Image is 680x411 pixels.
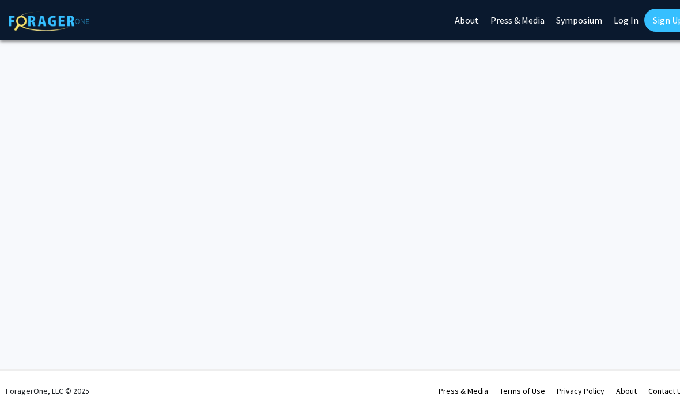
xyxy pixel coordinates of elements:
iframe: Chat [631,359,671,402]
a: Terms of Use [500,386,545,396]
a: Press & Media [439,386,488,396]
a: About [616,386,637,396]
div: ForagerOne, LLC © 2025 [6,371,89,411]
img: ForagerOne Logo [9,11,89,31]
a: Privacy Policy [557,386,605,396]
